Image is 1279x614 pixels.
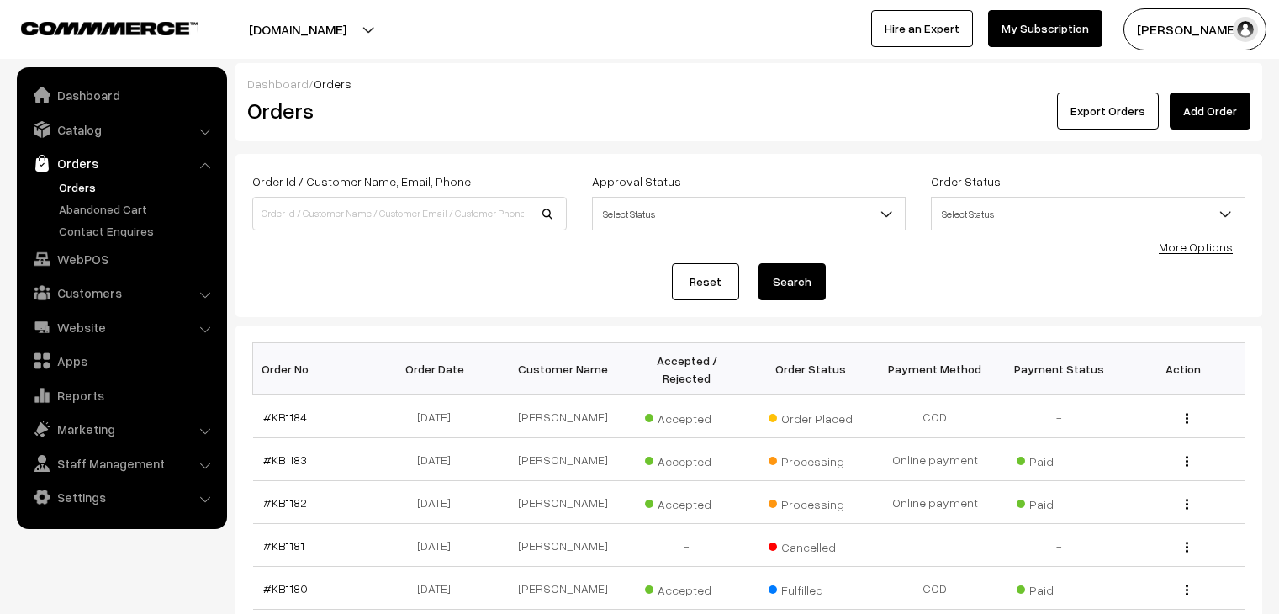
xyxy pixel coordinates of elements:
td: [PERSON_NAME] [501,524,626,567]
a: Abandoned Cart [55,200,221,218]
a: Marketing [21,414,221,444]
th: Action [1121,343,1245,395]
label: Order Id / Customer Name, Email, Phone [252,172,471,190]
h2: Orders [247,98,565,124]
label: Order Status [931,172,1001,190]
th: Order Date [377,343,501,395]
td: [PERSON_NAME] [501,438,626,481]
td: [PERSON_NAME] [501,567,626,610]
button: Export Orders [1057,93,1159,130]
span: Select Status [593,199,906,229]
span: Accepted [645,448,729,470]
span: Select Status [592,197,906,230]
a: More Options [1159,240,1233,254]
img: Menu [1186,542,1188,553]
td: [DATE] [377,567,501,610]
a: Hire an Expert [871,10,973,47]
a: Dashboard [21,80,221,110]
label: Approval Status [592,172,681,190]
td: [DATE] [377,524,501,567]
span: Accepted [645,491,729,513]
a: Orders [55,178,221,196]
a: WebPOS [21,244,221,274]
div: / [247,75,1250,93]
a: #KB1184 [263,410,307,424]
a: #KB1183 [263,453,307,467]
a: Dashboard [247,77,309,91]
img: Menu [1186,499,1188,510]
span: Fulfilled [769,577,853,599]
span: Paid [1017,448,1101,470]
span: Processing [769,448,853,470]
a: Staff Management [21,448,221,479]
span: Select Status [932,199,1245,229]
img: Menu [1186,585,1188,595]
a: My Subscription [988,10,1102,47]
span: Paid [1017,491,1101,513]
button: Search [758,263,826,300]
td: [DATE] [377,395,501,438]
a: Website [21,312,221,342]
span: Accepted [645,405,729,427]
span: Paid [1017,577,1101,599]
a: Reports [21,380,221,410]
a: Apps [21,346,221,376]
a: Catalog [21,114,221,145]
button: [DOMAIN_NAME] [190,8,405,50]
a: Contact Enquires [55,222,221,240]
td: [PERSON_NAME] [501,395,626,438]
th: Order Status [749,343,874,395]
td: - [997,395,1122,438]
a: Settings [21,482,221,512]
a: COMMMERCE [21,17,168,37]
span: Accepted [645,577,729,599]
a: #KB1180 [263,581,308,595]
span: Select Status [931,197,1245,230]
a: Reset [672,263,739,300]
span: Orders [314,77,351,91]
input: Order Id / Customer Name / Customer Email / Customer Phone [252,197,567,230]
th: Accepted / Rejected [625,343,749,395]
th: Order No [253,343,378,395]
td: COD [873,567,997,610]
td: Online payment [873,438,997,481]
img: Menu [1186,456,1188,467]
span: Cancelled [769,534,853,556]
span: Order Placed [769,405,853,427]
img: user [1233,17,1258,42]
a: Customers [21,278,221,308]
th: Customer Name [501,343,626,395]
th: Payment Method [873,343,997,395]
span: Processing [769,491,853,513]
td: COD [873,395,997,438]
td: Online payment [873,481,997,524]
td: [DATE] [377,438,501,481]
td: [DATE] [377,481,501,524]
a: Orders [21,148,221,178]
img: COMMMERCE [21,22,198,34]
a: #KB1181 [263,538,304,553]
button: [PERSON_NAME]… [1123,8,1266,50]
th: Payment Status [997,343,1122,395]
a: #KB1182 [263,495,307,510]
td: [PERSON_NAME] [501,481,626,524]
td: - [625,524,749,567]
td: - [997,524,1122,567]
img: Menu [1186,413,1188,424]
a: Add Order [1170,93,1250,130]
